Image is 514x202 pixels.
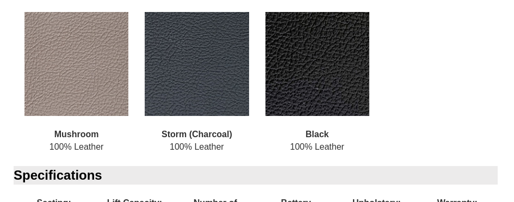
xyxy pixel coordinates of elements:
[145,12,249,116] img: Storm
[24,12,128,116] img: Mushroom
[16,12,137,166] div: 100% Leather
[137,12,257,166] div: 100% Leather
[306,130,329,139] b: Black
[265,12,369,116] img: Black
[54,130,99,139] b: Mushroom
[257,12,377,166] div: 100% Leather
[14,166,498,185] div: Specifications
[162,130,232,139] b: Storm (Charcoal)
